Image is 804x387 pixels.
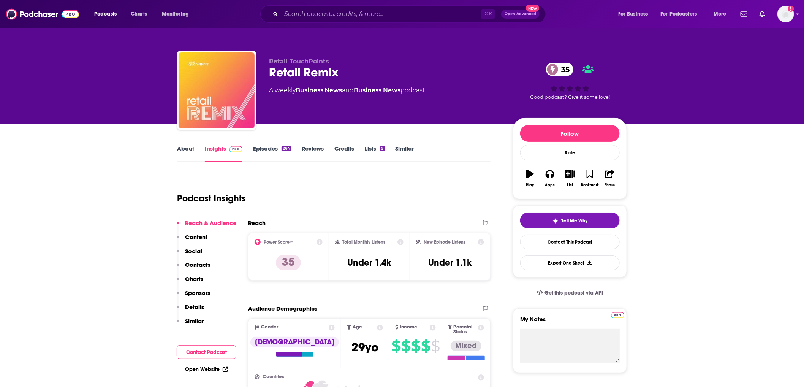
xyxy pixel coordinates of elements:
span: Logged in as ehladik [777,6,794,22]
span: $ [411,340,420,352]
div: [DEMOGRAPHIC_DATA] [250,337,339,347]
span: and [342,87,354,94]
button: Sponsors [177,289,210,303]
p: Sponsors [185,289,210,297]
div: Apps [545,183,555,187]
a: Show notifications dropdown [738,8,750,21]
span: ⌘ K [481,9,495,19]
h3: Under 1.4k [347,257,391,268]
button: Content [177,233,207,247]
input: Search podcasts, credits, & more... [281,8,481,20]
button: open menu [89,8,127,20]
span: Income [400,325,418,330]
a: Business News [354,87,400,94]
img: Retail Remix [179,52,255,128]
span: Age [353,325,362,330]
a: News [324,87,342,94]
button: open menu [157,8,199,20]
span: For Podcasters [661,9,697,19]
button: Play [520,165,540,192]
div: Bookmark [581,183,599,187]
span: , [323,87,324,94]
a: Episodes264 [253,145,291,162]
div: 35Good podcast? Give it some love! [513,58,627,105]
div: A weekly podcast [269,86,425,95]
span: $ [391,340,400,352]
h2: Power Score™ [264,239,293,245]
a: Pro website [611,311,624,318]
button: Show profile menu [777,6,794,22]
p: Social [185,247,202,255]
div: 264 [282,146,291,151]
h1: Podcast Insights [177,193,246,204]
p: Similar [185,317,204,325]
span: For Business [618,9,648,19]
span: New [526,5,540,12]
h3: Under 1.1k [429,257,472,268]
a: 35 [546,63,573,76]
button: Contact Podcast [177,345,236,359]
button: List [560,165,580,192]
img: Podchaser Pro [229,146,242,152]
a: Business [296,87,323,94]
span: Good podcast? Give it some love! [530,94,610,100]
button: Apps [540,165,560,192]
div: Rate [520,145,620,160]
a: Podchaser - Follow, Share and Rate Podcasts [6,7,79,21]
a: Show notifications dropdown [757,8,768,21]
p: Reach & Audience [185,219,236,227]
span: Monitoring [162,9,189,19]
span: Open Advanced [505,12,536,16]
button: Reach & Audience [177,219,236,233]
span: Charts [131,9,147,19]
img: User Profile [777,6,794,22]
span: Countries [263,374,284,379]
span: $ [421,340,430,352]
button: Export One-Sheet [520,255,620,270]
span: 35 [554,63,573,76]
a: Get this podcast via API [530,284,609,302]
p: Contacts [185,261,210,268]
a: Open Website [185,366,228,373]
button: Open AdvancedNew [501,10,540,19]
span: $ [401,340,410,352]
p: Details [185,303,204,311]
img: tell me why sparkle [552,218,559,224]
h2: Audience Demographics [248,305,317,312]
span: Podcasts [94,9,117,19]
span: More [714,9,726,19]
div: 5 [380,146,385,151]
a: Credits [334,145,354,162]
svg: Add a profile image [788,6,794,12]
a: Lists5 [365,145,385,162]
div: Mixed [451,341,481,351]
div: Play [526,183,534,187]
button: Similar [177,317,204,331]
div: List [567,183,573,187]
span: Tell Me Why [562,218,588,224]
a: Similar [396,145,414,162]
h2: New Episode Listens [424,239,465,245]
button: tell me why sparkleTell Me Why [520,213,620,228]
p: Content [185,233,207,241]
button: open menu [708,8,736,20]
button: open menu [613,8,658,20]
p: Charts [185,275,203,282]
span: Gender [261,325,278,330]
h2: Total Monthly Listens [343,239,386,245]
div: Search podcasts, credits, & more... [267,5,553,23]
button: Charts [177,275,203,289]
span: $ [431,340,440,352]
button: Social [177,247,202,262]
span: Parental Status [453,325,476,335]
a: Charts [126,8,152,20]
span: Retail TouchPoints [269,58,329,65]
button: Follow [520,125,620,142]
a: Reviews [302,145,324,162]
p: 35 [276,255,301,270]
button: Share [600,165,620,192]
h2: Reach [248,219,266,227]
img: Podchaser Pro [611,312,624,318]
label: My Notes [520,316,620,329]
